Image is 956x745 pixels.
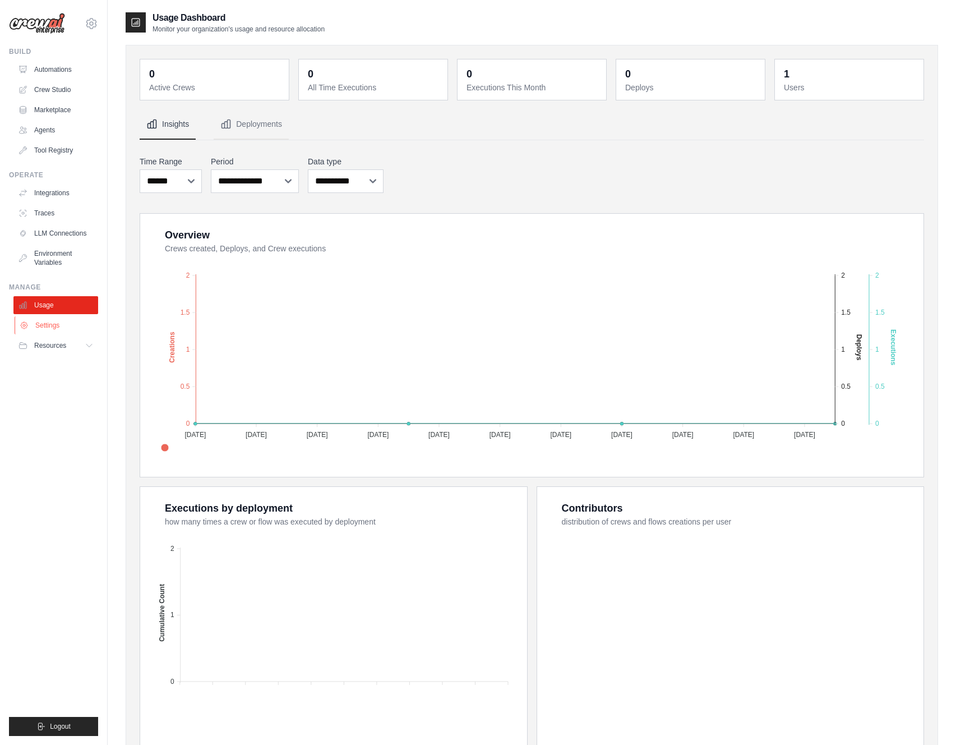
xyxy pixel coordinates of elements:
a: Usage [13,296,98,314]
a: Automations [13,61,98,79]
tspan: 0 [170,678,174,686]
dt: Crews created, Deploys, and Crew executions [165,243,910,254]
tspan: 2 [170,545,174,553]
tspan: 1 [186,346,190,353]
div: Overview [165,227,210,243]
tspan: [DATE] [794,431,815,439]
div: 0 [625,66,631,82]
tspan: 2 [186,272,190,279]
p: Monitor your organization's usage and resource allocation [153,25,325,34]
a: Marketplace [13,101,98,119]
div: Build [9,47,98,56]
tspan: [DATE] [489,431,511,439]
tspan: 2 [875,272,879,279]
div: Manage [9,283,98,292]
dt: Executions This Month [467,82,599,93]
a: Agents [13,121,98,139]
tspan: 1.5 [181,309,190,316]
tspan: 0 [875,420,879,427]
dt: Deploys [625,82,758,93]
span: Resources [34,341,66,350]
text: Creations [168,332,176,363]
text: Deploys [855,334,863,361]
tspan: [DATE] [733,431,754,439]
label: Period [211,156,299,167]
button: Logout [9,717,98,736]
button: Resources [13,337,98,355]
div: 0 [467,66,472,82]
tspan: 1.5 [875,309,885,316]
tspan: 1 [170,611,174,619]
tspan: [DATE] [184,431,206,439]
a: Crew Studio [13,81,98,99]
tspan: [DATE] [307,431,328,439]
button: Insights [140,109,196,140]
label: Data type [308,156,384,167]
div: Operate [9,171,98,180]
tspan: 1 [875,346,879,353]
nav: Tabs [140,109,924,140]
tspan: [DATE] [672,431,694,439]
div: 0 [149,66,155,82]
button: Deployments [214,109,289,140]
tspan: 0 [841,420,845,427]
a: Environment Variables [13,245,98,272]
div: Executions by deployment [165,500,293,516]
div: 1 [784,66,789,82]
label: Time Range [140,156,202,167]
dt: Users [784,82,917,93]
text: Cumulative Count [158,584,166,642]
a: Integrations [13,184,98,202]
dt: distribution of crews and flows creations per user [562,516,911,527]
span: Logout [50,722,71,731]
a: Traces [13,204,98,222]
div: Contributors [562,500,623,516]
tspan: [DATE] [550,431,571,439]
a: LLM Connections [13,224,98,242]
a: Tool Registry [13,141,98,159]
dt: how many times a crew or flow was executed by deployment [165,516,514,527]
div: 0 [308,66,313,82]
h2: Usage Dashboard [153,11,325,25]
tspan: [DATE] [611,431,632,439]
dt: Active Crews [149,82,282,93]
tspan: 0.5 [841,383,851,390]
tspan: 1.5 [841,309,851,316]
tspan: 0 [186,420,190,427]
img: Logo [9,13,65,34]
tspan: [DATE] [428,431,450,439]
a: Settings [15,316,99,334]
tspan: 1 [841,346,845,353]
text: Executions [889,329,897,365]
dt: All Time Executions [308,82,441,93]
tspan: 0.5 [875,383,885,390]
tspan: [DATE] [367,431,389,439]
tspan: 2 [841,272,845,279]
tspan: [DATE] [246,431,267,439]
tspan: 0.5 [181,383,190,390]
